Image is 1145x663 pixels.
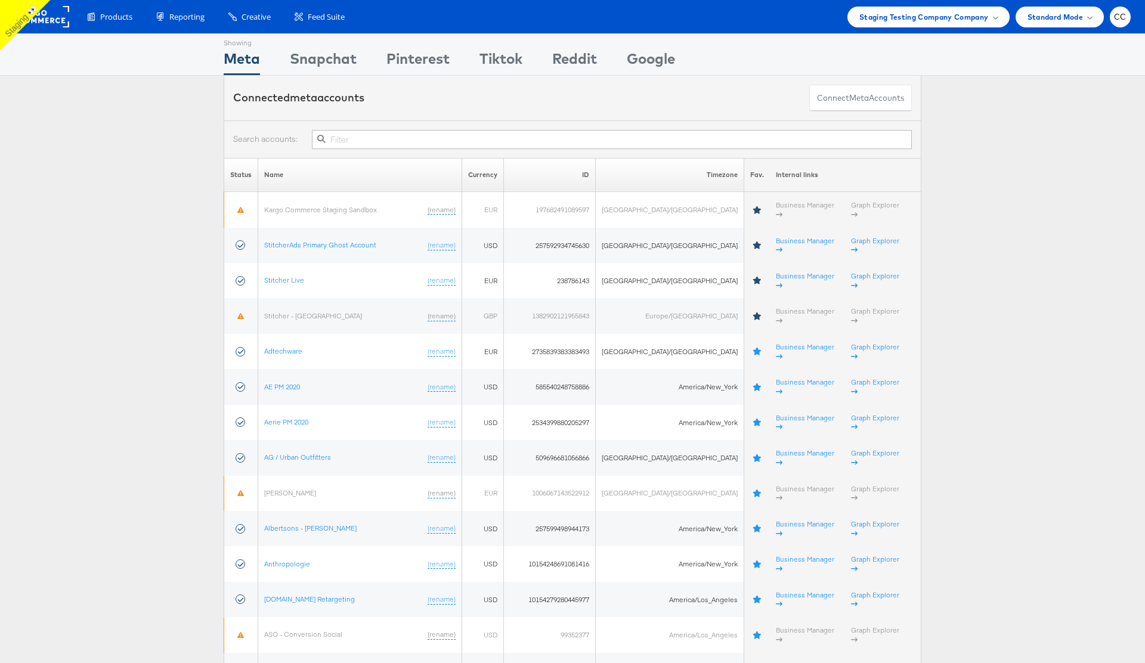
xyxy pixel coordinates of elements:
td: [GEOGRAPHIC_DATA]/[GEOGRAPHIC_DATA] [596,263,744,298]
a: AE PM 2020 [264,382,300,391]
td: USD [462,369,504,404]
td: 238786143 [504,263,596,298]
a: Graph Explorer [851,484,899,503]
td: 1006067143522912 [504,476,596,511]
span: meta [849,92,869,104]
div: Snapchat [290,48,357,75]
a: Graph Explorer [851,625,899,644]
td: EUR [462,192,504,228]
a: Graph Explorer [851,342,899,361]
a: (rename) [428,346,456,357]
td: [GEOGRAPHIC_DATA]/[GEOGRAPHIC_DATA] [596,192,744,228]
td: USD [462,228,504,263]
td: USD [462,511,504,546]
span: Reporting [169,11,205,23]
a: Business Manager [776,271,834,290]
a: [PERSON_NAME] [264,488,316,497]
a: Graph Explorer [851,377,899,396]
td: USD [462,617,504,652]
a: Business Manager [776,413,834,432]
span: Standard Mode [1028,11,1083,23]
a: (rename) [428,205,456,215]
td: [GEOGRAPHIC_DATA]/[GEOGRAPHIC_DATA] [596,476,744,511]
div: Google [627,48,675,75]
a: [DOMAIN_NAME] Retargeting [264,594,355,603]
div: Meta [224,48,260,75]
a: Business Manager [776,306,834,325]
a: (rename) [428,240,456,250]
td: 585540248758886 [504,369,596,404]
td: EUR [462,334,504,369]
div: Connected accounts [233,90,364,106]
a: Business Manager [776,519,834,538]
div: Reddit [552,48,597,75]
td: USD [462,440,504,475]
a: (rename) [428,275,456,286]
td: [GEOGRAPHIC_DATA]/[GEOGRAPHIC_DATA] [596,334,744,369]
span: CC [1114,13,1127,21]
td: 10154279280445977 [504,582,596,617]
a: Stitcher Live [264,275,304,284]
a: Business Manager [776,200,834,219]
a: Graph Explorer [851,554,899,573]
a: (rename) [428,382,456,392]
td: 197682491089597 [504,192,596,228]
a: Kargo Commerce Staging Sandbox [264,205,377,214]
a: Business Manager [776,590,834,609]
td: USD [462,582,504,617]
a: Anthropologie [264,559,310,568]
a: (rename) [428,523,456,534]
td: 257592934745630 [504,228,596,263]
td: America/New_York [596,546,744,581]
a: Aerie PM 2020 [264,417,308,426]
td: America/New_York [596,369,744,404]
th: ID [504,158,596,192]
a: (rename) [428,453,456,463]
div: Pinterest [386,48,450,75]
a: StitcherAds Primary Ghost Account [264,240,376,249]
div: Tiktok [479,48,522,75]
td: [GEOGRAPHIC_DATA]/[GEOGRAPHIC_DATA] [596,440,744,475]
button: ConnectmetaAccounts [809,85,912,111]
span: Creative [242,11,271,23]
td: America/Los_Angeles [596,617,744,652]
a: Business Manager [776,236,834,255]
a: (rename) [428,488,456,498]
a: Albertsons - [PERSON_NAME] [264,523,357,532]
a: ASO - Conversion Social [264,630,342,639]
td: 2534399880205297 [504,405,596,440]
td: USD [462,546,504,581]
input: Filter [312,130,912,149]
a: Graph Explorer [851,200,899,219]
a: Business Manager [776,377,834,396]
a: (rename) [428,594,456,605]
td: 257599498944173 [504,511,596,546]
td: Europe/[GEOGRAPHIC_DATA] [596,298,744,333]
a: Business Manager [776,554,834,573]
td: 2735839383383493 [504,334,596,369]
td: 509696681056866 [504,440,596,475]
a: Graph Explorer [851,271,899,290]
th: Currency [462,158,504,192]
a: Business Manager [776,342,834,361]
th: Timezone [596,158,744,192]
a: AG / Urban Outfitters [264,453,331,461]
a: Graph Explorer [851,448,899,467]
td: America/New_York [596,405,744,440]
span: Products [100,11,132,23]
td: America/New_York [596,511,744,546]
span: Staging Testing Company Company [859,11,989,23]
a: Business Manager [776,484,834,503]
a: Graph Explorer [851,306,899,325]
a: (rename) [428,559,456,569]
td: 99352377 [504,617,596,652]
a: (rename) [428,311,456,321]
a: Adtechware [264,346,302,355]
span: Feed Suite [308,11,345,23]
a: Graph Explorer [851,413,899,432]
td: USD [462,405,504,440]
th: Name [258,158,462,192]
a: Business Manager [776,448,834,467]
td: America/Los_Angeles [596,582,744,617]
td: EUR [462,476,504,511]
